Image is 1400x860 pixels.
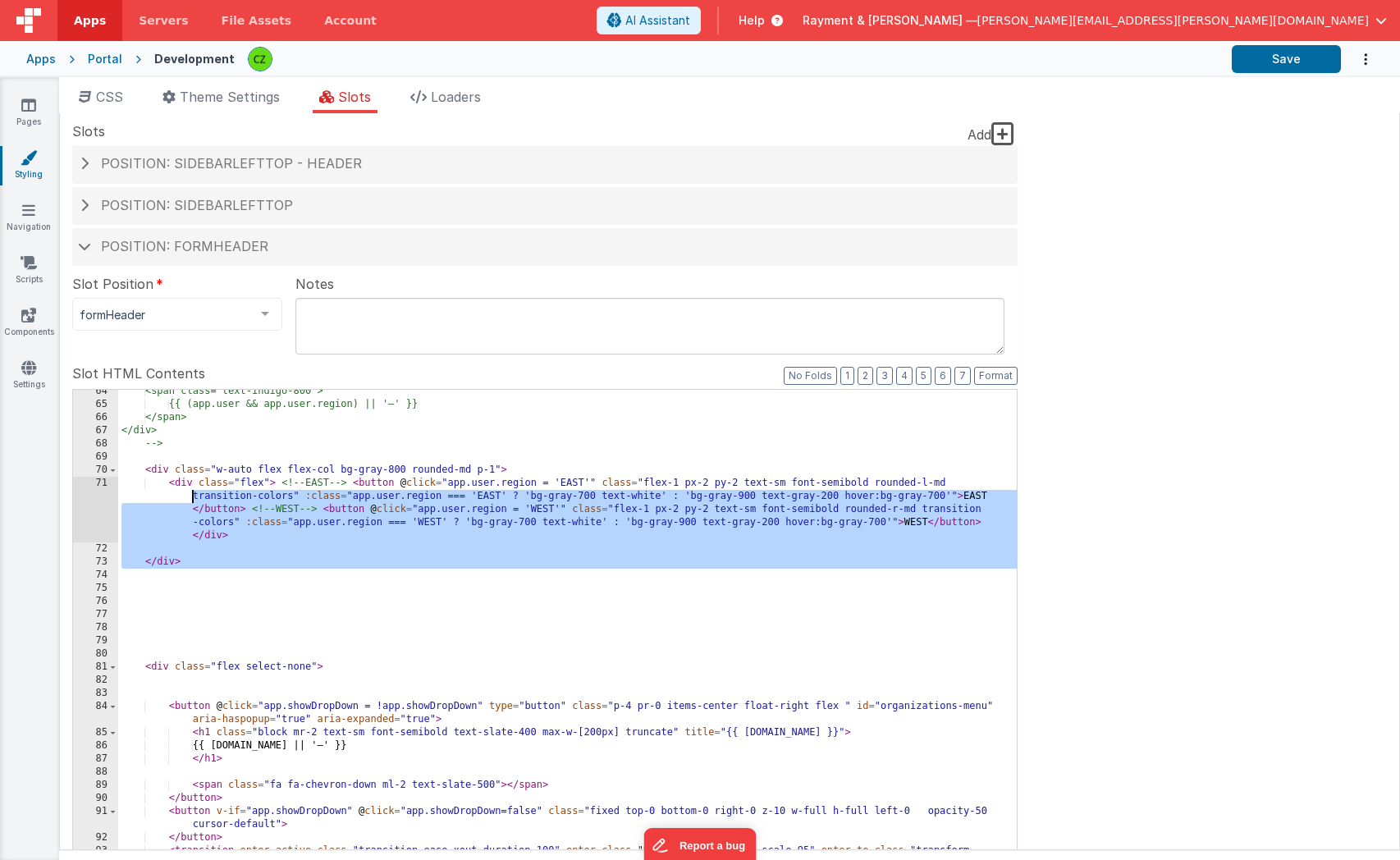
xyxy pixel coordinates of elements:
div: 92 [73,831,118,844]
span: Slots [72,121,105,141]
div: 86 [73,739,118,752]
div: 91 [73,805,118,831]
button: 6 [935,367,951,385]
button: Rayment & [PERSON_NAME] — [PERSON_NAME][EMAIL_ADDRESS][PERSON_NAME][DOMAIN_NAME] [803,12,1387,29]
button: No Folds [784,367,837,385]
span: Position: sidebarLeftTop [101,197,293,213]
div: 82 [73,674,118,687]
span: Notes [295,274,334,294]
button: Save [1232,45,1341,73]
div: 72 [73,542,118,556]
div: 79 [73,634,118,647]
div: 78 [73,621,118,634]
button: 7 [954,367,971,385]
button: Options [1341,43,1374,76]
span: Slots [338,89,371,105]
div: 75 [73,582,118,595]
div: 70 [73,464,118,477]
div: 88 [73,766,118,779]
div: 76 [73,595,118,608]
div: 74 [73,569,118,582]
span: Position: sidebarLeftTop - header [101,155,362,172]
button: 5 [916,367,931,385]
span: Apps [74,12,106,29]
div: 90 [73,792,118,805]
div: 80 [73,647,118,661]
div: 89 [73,779,118,792]
span: [PERSON_NAME][EMAIL_ADDRESS][PERSON_NAME][DOMAIN_NAME] [977,12,1369,29]
span: Theme Settings [180,89,280,105]
div: 84 [73,700,118,726]
div: 69 [73,451,118,464]
div: 68 [73,437,118,451]
div: 77 [73,608,118,621]
div: 83 [73,687,118,700]
span: Servers [139,12,188,29]
span: formHeader [80,307,249,323]
div: 65 [73,398,118,411]
div: Development [154,51,235,67]
div: 85 [73,726,118,739]
button: 1 [840,367,854,385]
span: Help [739,12,765,29]
span: CSS [96,89,123,105]
span: Rayment & [PERSON_NAME] — [803,12,977,29]
div: 71 [73,477,118,542]
span: Position: formHeader [101,238,268,254]
div: Apps [26,51,56,67]
button: 4 [896,367,913,385]
button: AI Assistant [597,7,701,34]
span: AI Assistant [625,12,690,29]
span: Loaders [431,89,481,105]
div: 67 [73,424,118,437]
div: 73 [73,556,118,569]
div: 64 [73,385,118,398]
button: Format [974,367,1018,385]
span: Add [968,126,991,143]
div: 66 [73,411,118,424]
div: Portal [88,51,122,67]
div: 87 [73,752,118,766]
button: 2 [858,367,873,385]
div: 81 [73,661,118,674]
button: 3 [876,367,893,385]
span: File Assets [222,12,292,29]
span: Slot Position [72,274,153,294]
img: b4a104e37d07c2bfba7c0e0e4a273d04 [249,48,272,71]
span: Slot HTML Contents [72,364,205,383]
